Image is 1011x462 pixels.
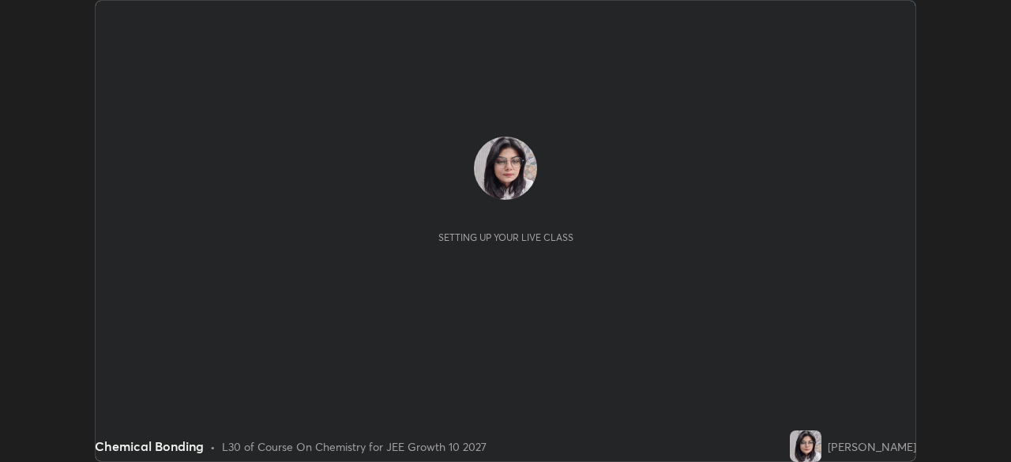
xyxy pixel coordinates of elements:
[790,430,821,462] img: e1dd08db89924fdf9fb4dedfba36421f.jpg
[222,438,487,455] div: L30 of Course On Chemistry for JEE Growth 10 2027
[438,231,573,243] div: Setting up your live class
[828,438,916,455] div: [PERSON_NAME]
[95,437,204,456] div: Chemical Bonding
[474,137,537,200] img: e1dd08db89924fdf9fb4dedfba36421f.jpg
[210,438,216,455] div: •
